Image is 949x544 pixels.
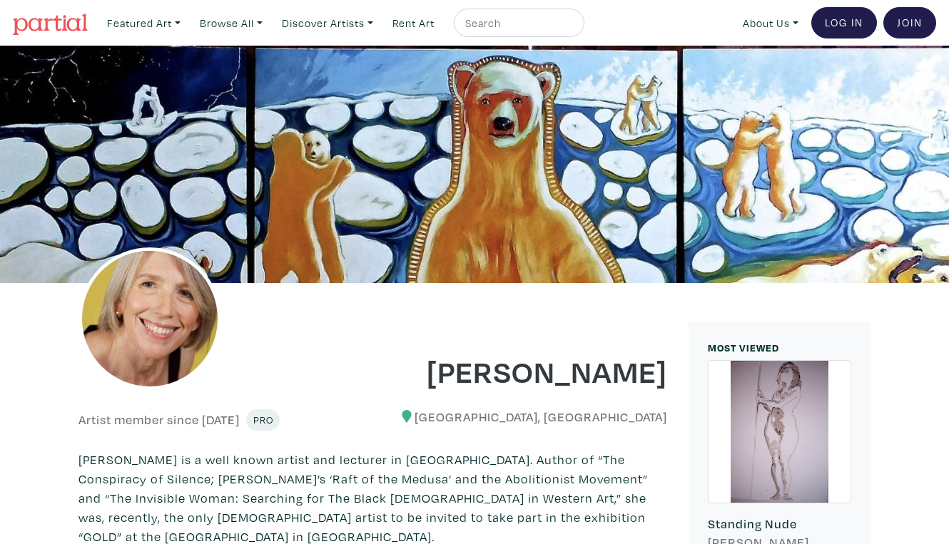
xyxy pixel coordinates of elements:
h6: [GEOGRAPHIC_DATA], [GEOGRAPHIC_DATA] [384,409,668,425]
a: About Us [736,9,805,38]
a: Featured Art [101,9,187,38]
a: Join [883,7,936,39]
span: Pro [253,413,273,426]
img: phpThumb.php [78,247,221,390]
a: Discover Artists [275,9,380,38]
h6: Standing Nude [708,516,851,532]
h1: [PERSON_NAME] [384,351,668,390]
input: Search [464,14,571,32]
a: Browse All [193,9,269,38]
a: Log In [811,7,877,39]
small: MOST VIEWED [708,341,779,354]
h6: Artist member since [DATE] [78,412,240,428]
a: Rent Art [386,9,441,38]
